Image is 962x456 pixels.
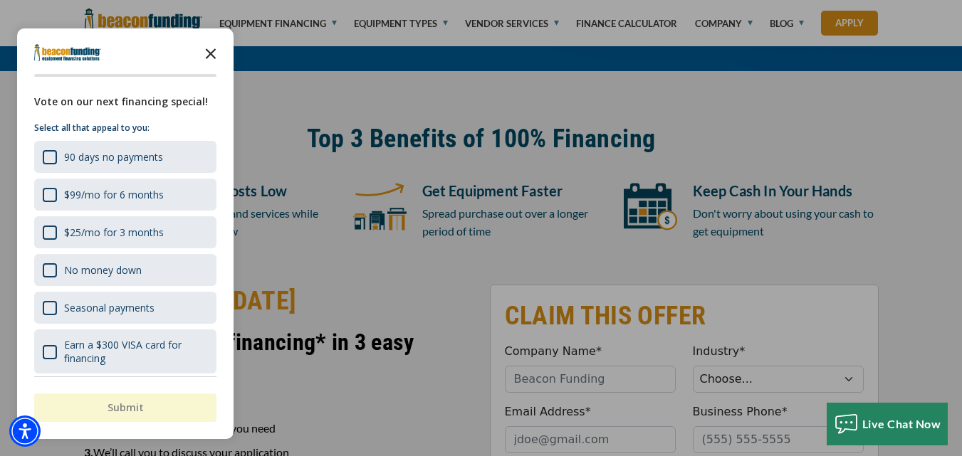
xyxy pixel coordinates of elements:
[862,417,941,430] span: Live Chat Now
[34,121,216,135] p: Select all that appeal to you:
[64,226,164,239] div: $25/mo for 3 months
[197,38,225,67] button: Close the survey
[827,403,948,445] button: Live Chat Now
[34,393,216,422] button: Submit
[17,28,234,439] div: Survey
[64,150,163,164] div: 90 days no payments
[34,141,216,173] div: 90 days no payments
[34,254,216,286] div: No money down
[34,292,216,324] div: Seasonal payments
[34,44,101,61] img: Company logo
[34,179,216,211] div: $99/mo for 6 months
[64,301,155,314] div: Seasonal payments
[9,415,41,447] div: Accessibility Menu
[64,188,164,201] div: $99/mo for 6 months
[34,329,216,373] div: Earn a $300 VISA card for financing
[34,94,216,110] div: Vote on our next financing special!
[34,216,216,248] div: $25/mo for 3 months
[64,263,142,277] div: No money down
[64,338,208,365] div: Earn a $300 VISA card for financing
